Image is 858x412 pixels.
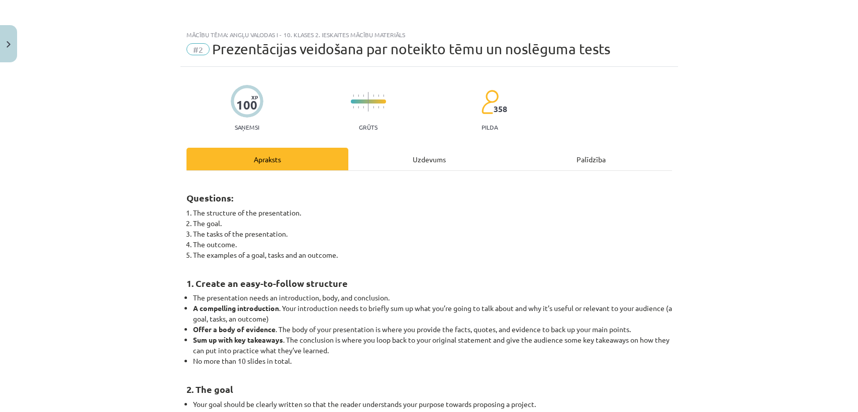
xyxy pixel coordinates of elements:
img: students-c634bb4e5e11cddfef0936a35e636f08e4e9abd3cc4e673bd6f9a4125e45ecb1.svg [481,89,499,115]
div: Palīdzība [510,148,672,170]
li: The tasks of the presentation. [193,229,672,239]
b: Offer a body of evidence [193,325,275,334]
b: Questions: [186,192,233,203]
img: icon-long-line-d9ea69661e0d244f92f715978eff75569469978d946b2353a9bb055b3ed8787d.svg [368,92,369,112]
span: Prezentācijas veidošana par noteikto tēmu un noslēguma tests [212,41,610,57]
img: icon-close-lesson-0947bae3869378f0d4975bcd49f059093ad1ed9edebbc8119c70593378902aed.svg [7,41,11,48]
li: No more than 10 slides in total. [193,356,672,366]
b: 2. The goal [186,383,233,395]
img: icon-short-line-57e1e144782c952c97e751825c79c345078a6d821885a25fce030b3d8c18986b.svg [358,94,359,97]
li: The outcome. [193,239,672,250]
p: Saņemsi [231,124,263,131]
img: icon-short-line-57e1e144782c952c97e751825c79c345078a6d821885a25fce030b3d8c18986b.svg [383,106,384,109]
b: A compelling introduction [193,303,279,313]
li: . The conclusion is where you loop back to your original statement and give the audience some key... [193,335,672,356]
div: 100 [236,98,257,112]
img: icon-short-line-57e1e144782c952c97e751825c79c345078a6d821885a25fce030b3d8c18986b.svg [363,94,364,97]
img: icon-short-line-57e1e144782c952c97e751825c79c345078a6d821885a25fce030b3d8c18986b.svg [373,94,374,97]
span: 358 [494,105,507,114]
img: icon-short-line-57e1e144782c952c97e751825c79c345078a6d821885a25fce030b3d8c18986b.svg [353,106,354,109]
img: icon-short-line-57e1e144782c952c97e751825c79c345078a6d821885a25fce030b3d8c18986b.svg [353,94,354,97]
p: Grūts [359,124,377,131]
div: Uzdevums [348,148,510,170]
img: icon-short-line-57e1e144782c952c97e751825c79c345078a6d821885a25fce030b3d8c18986b.svg [378,94,379,97]
li: . The body of your presentation is where you provide the facts, quotes, and evidence to back up y... [193,324,672,335]
li: The structure of the presentation. [193,208,672,218]
img: icon-short-line-57e1e144782c952c97e751825c79c345078a6d821885a25fce030b3d8c18986b.svg [378,106,379,109]
span: XP [251,94,258,100]
img: icon-short-line-57e1e144782c952c97e751825c79c345078a6d821885a25fce030b3d8c18986b.svg [358,106,359,109]
li: Your goal should be clearly written so that the reader understands your purpose towards proposing... [193,399,672,409]
img: icon-short-line-57e1e144782c952c97e751825c79c345078a6d821885a25fce030b3d8c18986b.svg [363,106,364,109]
b: 1. Create an easy-to-follow structure [186,277,348,289]
div: Apraksts [186,148,348,170]
p: pilda [482,124,498,131]
b: Sum up with key takeaways [193,335,283,344]
img: icon-short-line-57e1e144782c952c97e751825c79c345078a6d821885a25fce030b3d8c18986b.svg [383,94,384,97]
span: #2 [186,43,210,55]
img: icon-short-line-57e1e144782c952c97e751825c79c345078a6d821885a25fce030b3d8c18986b.svg [373,106,374,109]
li: The goal. [193,218,672,229]
li: . Your introduction needs to briefly sum up what you’re going to talk about and why it’s useful o... [193,303,672,324]
li: The examples of a goal, tasks and an outcome. [193,250,672,260]
div: Mācību tēma: Angļu valodas i - 10. klases 2. ieskaites mācību materiāls [186,31,672,38]
li: The presentation needs an introduction, body, and conclusion. [193,292,672,303]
